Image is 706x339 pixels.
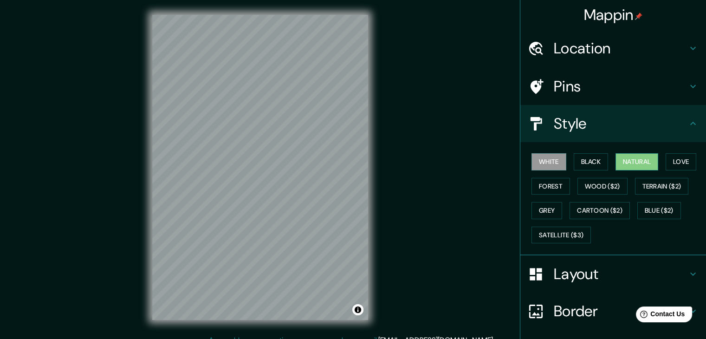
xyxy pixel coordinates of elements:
canvas: Map [152,15,368,320]
div: Border [520,293,706,330]
div: Style [520,105,706,142]
h4: Style [554,114,687,133]
img: pin-icon.png [635,13,642,20]
div: Location [520,30,706,67]
button: Grey [531,202,562,219]
div: Pins [520,68,706,105]
button: White [531,153,566,170]
h4: Location [554,39,687,58]
button: Love [666,153,696,170]
h4: Border [554,302,687,320]
button: Toggle attribution [352,304,363,315]
button: Blue ($2) [637,202,681,219]
button: Wood ($2) [577,178,628,195]
button: Black [574,153,609,170]
button: Natural [615,153,658,170]
iframe: Help widget launcher [623,303,696,329]
h4: Pins [554,77,687,96]
button: Satellite ($3) [531,227,591,244]
button: Cartoon ($2) [570,202,630,219]
h4: Layout [554,265,687,283]
button: Terrain ($2) [635,178,689,195]
button: Forest [531,178,570,195]
h4: Mappin [584,6,643,24]
div: Layout [520,255,706,293]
